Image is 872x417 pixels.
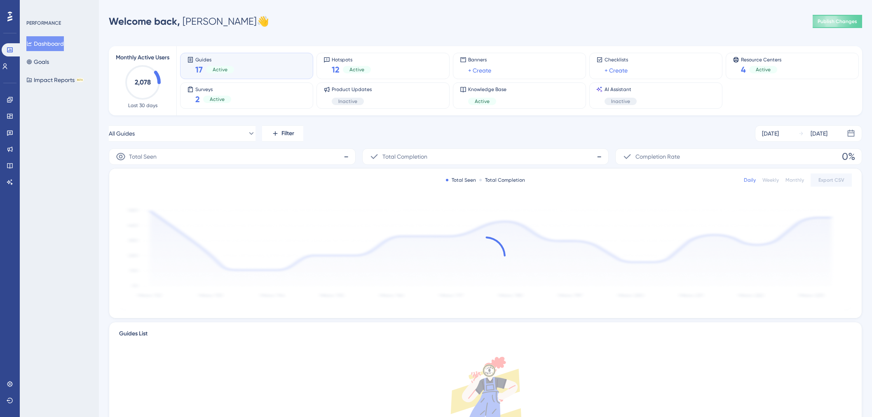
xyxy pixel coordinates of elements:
span: Last 30 days [128,102,157,109]
div: PERFORMANCE [26,20,61,26]
span: Publish Changes [818,18,857,25]
span: Guides List [119,329,148,344]
span: Completion Rate [635,152,680,162]
span: Knowledge Base [468,86,506,93]
div: Monthly [785,177,804,183]
span: Resource Centers [741,56,781,62]
span: Inactive [611,98,630,105]
div: [PERSON_NAME] 👋 [109,15,269,28]
button: Dashboard [26,36,64,51]
span: Hotspots [332,56,371,62]
div: Daily [744,177,756,183]
span: 4 [741,64,746,75]
button: Publish Changes [813,15,862,28]
a: + Create [605,66,628,75]
span: 0% [842,150,855,163]
span: 2 [195,94,200,105]
div: Total Seen [446,177,476,183]
span: Total Completion [382,152,427,162]
text: 2,078 [135,78,151,86]
span: 17 [195,64,203,75]
span: All Guides [109,129,135,138]
span: Active [349,66,364,73]
span: Product Updates [332,86,372,93]
span: Checklists [605,56,628,63]
div: BETA [76,78,84,82]
span: Active [210,96,225,103]
span: Banners [468,56,491,63]
div: [DATE] [762,129,779,138]
div: Weekly [762,177,779,183]
span: Welcome back, [109,15,180,27]
span: Filter [281,129,294,138]
span: Total Seen [129,152,157,162]
button: All Guides [109,125,256,142]
span: - [597,150,602,163]
span: Active [475,98,490,105]
span: AI Assistant [605,86,637,93]
span: Active [756,66,771,73]
button: Export CSV [811,173,852,187]
span: Guides [195,56,234,62]
span: Active [213,66,227,73]
span: Inactive [338,98,357,105]
button: Impact ReportsBETA [26,73,84,87]
span: Monthly Active Users [116,53,169,63]
span: - [344,150,349,163]
button: Filter [262,125,303,142]
div: [DATE] [811,129,827,138]
a: + Create [468,66,491,75]
span: Surveys [195,86,231,92]
span: 12 [332,64,340,75]
span: Export CSV [818,177,844,183]
button: Goals [26,54,49,69]
div: Total Completion [479,177,525,183]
